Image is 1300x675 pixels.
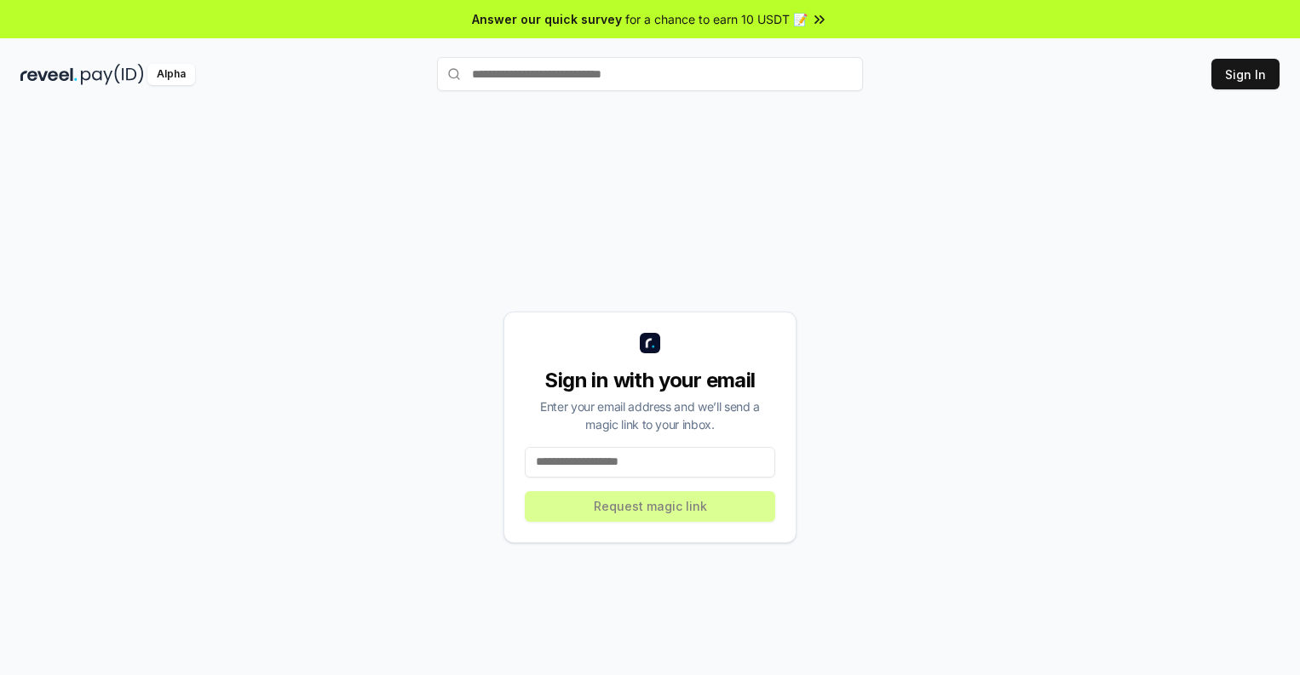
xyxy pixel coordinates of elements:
[640,333,660,353] img: logo_small
[525,398,775,433] div: Enter your email address and we’ll send a magic link to your inbox.
[81,64,144,85] img: pay_id
[1211,59,1280,89] button: Sign In
[472,10,622,28] span: Answer our quick survey
[147,64,195,85] div: Alpha
[625,10,808,28] span: for a chance to earn 10 USDT 📝
[20,64,78,85] img: reveel_dark
[525,367,775,394] div: Sign in with your email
